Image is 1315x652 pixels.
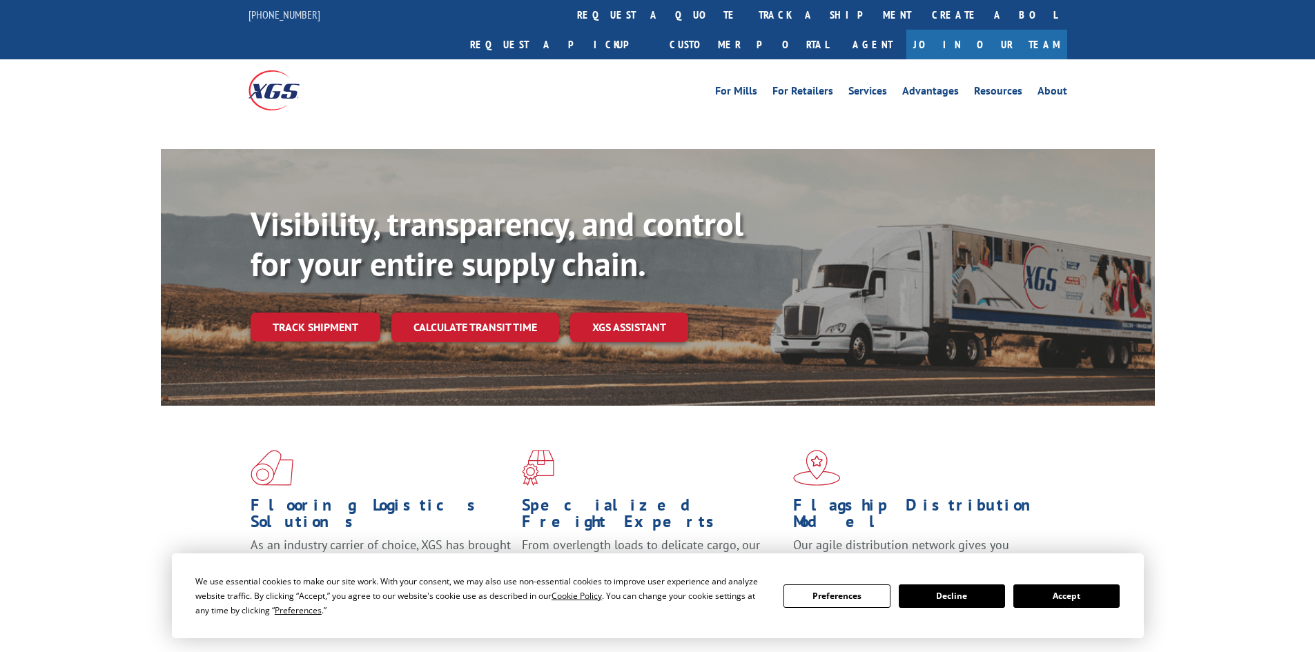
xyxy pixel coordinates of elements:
a: XGS ASSISTANT [570,313,688,342]
span: Our agile distribution network gives you nationwide inventory management on demand. [793,537,1047,569]
a: Calculate transit time [391,313,559,342]
span: Preferences [275,604,322,616]
button: Accept [1013,584,1120,608]
a: Join Our Team [906,30,1067,59]
b: Visibility, transparency, and control for your entire supply chain. [251,202,743,285]
button: Decline [899,584,1005,608]
h1: Flagship Distribution Model [793,497,1054,537]
div: Cookie Consent Prompt [172,553,1144,638]
h1: Flooring Logistics Solutions [251,497,512,537]
a: Agent [839,30,906,59]
a: Services [848,86,887,101]
a: Advantages [902,86,959,101]
button: Preferences [783,584,890,608]
img: xgs-icon-flagship-distribution-model-red [793,450,841,486]
a: About [1038,86,1067,101]
a: [PHONE_NUMBER] [249,8,320,21]
img: xgs-icon-focused-on-flooring-red [522,450,554,486]
a: Resources [974,86,1022,101]
img: xgs-icon-total-supply-chain-intelligence-red [251,450,293,486]
a: Request a pickup [460,30,659,59]
div: We use essential cookies to make our site work. With your consent, we may also use non-essential ... [195,574,767,618]
h1: Specialized Freight Experts [522,497,783,537]
p: From overlength loads to delicate cargo, our experienced staff knows the best way to move your fr... [522,537,783,598]
span: Cookie Policy [552,590,602,602]
span: As an industry carrier of choice, XGS has brought innovation and dedication to flooring logistics... [251,537,511,586]
a: Customer Portal [659,30,839,59]
a: For Retailers [772,86,833,101]
a: Track shipment [251,313,380,342]
a: For Mills [715,86,757,101]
